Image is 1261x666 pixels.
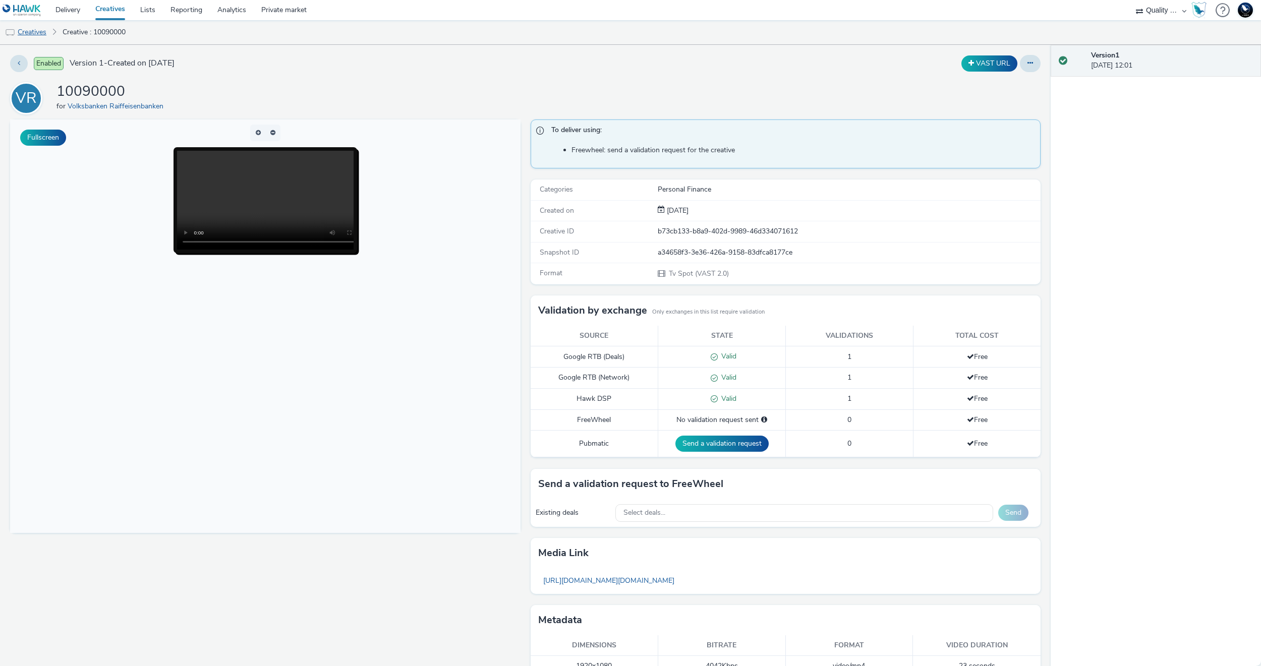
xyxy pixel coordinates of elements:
[538,571,679,590] a: [URL][DOMAIN_NAME][DOMAIN_NAME]
[847,394,851,403] span: 1
[3,4,41,17] img: undefined Logo
[967,439,988,448] span: Free
[540,268,562,278] span: Format
[1091,50,1253,71] div: [DATE] 12:01
[540,248,579,257] span: Snapshot ID
[1191,2,1211,18] a: Hawk Academy
[913,635,1041,656] th: Video duration
[531,635,658,656] th: Dimensions
[718,394,736,403] span: Valid
[761,415,767,425] div: Please select a deal below and click on Send to send a validation request to FreeWheel.
[658,248,1040,258] div: a34658f3-3e36-426a-9158-83dfca8177ce
[785,326,913,346] th: Validations
[58,20,131,44] a: Creative : 10090000
[531,346,658,368] td: Google RTB (Deals)
[967,394,988,403] span: Free
[540,206,574,215] span: Created on
[538,613,582,628] h3: Metadata
[718,351,736,361] span: Valid
[536,508,610,518] div: Existing deals
[531,368,658,389] td: Google RTB (Network)
[847,373,851,382] span: 1
[786,635,913,656] th: Format
[718,373,736,382] span: Valid
[551,125,1030,138] span: To deliver using:
[847,439,851,448] span: 0
[658,635,786,656] th: Bitrate
[665,206,689,215] span: [DATE]
[68,101,167,111] a: Volksbanken Raiffeisenbanken
[531,431,658,457] td: Pubmatic
[675,436,769,452] button: Send a validation request
[16,84,37,112] div: VR
[1191,2,1207,18] img: Hawk Academy
[665,206,689,216] div: Creation 26 September 2025, 12:01
[34,57,64,70] span: Enabled
[5,28,15,38] img: tv
[538,546,589,561] h3: Media link
[538,476,723,492] h3: Send a validation request to FreeWheel
[658,185,1040,195] div: Personal Finance
[20,130,66,146] button: Fullscreen
[1238,3,1253,18] img: Support Hawk
[913,326,1041,346] th: Total cost
[998,505,1028,521] button: Send
[847,352,851,361] span: 1
[652,308,765,316] small: Only exchanges in this list require validation
[658,226,1040,236] div: b73cb133-b8a9-402d-9989-46d334071612
[847,415,851,425] span: 0
[540,226,574,236] span: Creative ID
[967,415,988,425] span: Free
[540,185,573,194] span: Categories
[531,409,658,430] td: FreeWheel
[571,145,1036,155] li: Freewheel: send a validation request for the creative
[56,101,68,111] span: for
[70,57,175,69] span: Version 1 - Created on [DATE]
[967,373,988,382] span: Free
[56,82,167,101] h1: 10090000
[538,303,647,318] h3: Validation by exchange
[623,509,665,517] span: Select deals...
[663,415,780,425] div: No validation request sent
[668,269,729,278] span: Tv Spot (VAST 2.0)
[959,55,1020,72] div: Duplicate the creative as a VAST URL
[10,93,46,103] a: VR
[961,55,1017,72] button: VAST URL
[531,389,658,410] td: Hawk DSP
[658,326,786,346] th: State
[967,352,988,361] span: Free
[1091,50,1119,60] strong: Version 1
[531,326,658,346] th: Source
